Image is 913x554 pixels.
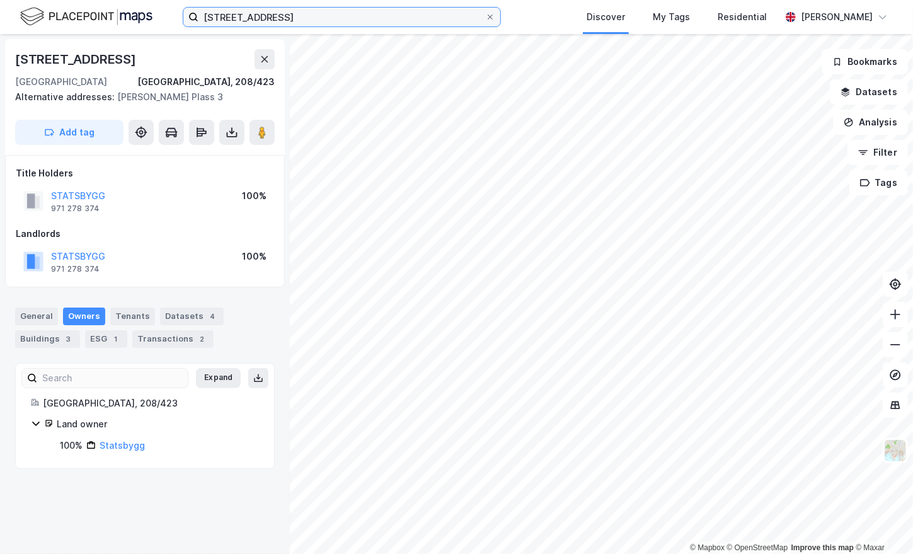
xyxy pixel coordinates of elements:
[833,110,908,135] button: Analysis
[110,308,155,325] div: Tenants
[690,543,725,552] a: Mapbox
[110,333,122,345] div: 1
[16,166,274,181] div: Title Holders
[198,8,485,26] input: Search by address, cadastre, landlords, tenants or people
[196,368,241,388] button: Expand
[849,170,908,195] button: Tags
[63,308,105,325] div: Owners
[850,493,913,554] iframe: Chat Widget
[100,440,145,451] a: Statsbygg
[15,89,265,105] div: [PERSON_NAME] Plass 3
[801,9,873,25] div: [PERSON_NAME]
[57,417,259,432] div: Land owner
[653,9,690,25] div: My Tags
[850,493,913,554] div: Chatt-widget
[15,74,107,89] div: [GEOGRAPHIC_DATA]
[160,308,224,325] div: Datasets
[822,49,908,74] button: Bookmarks
[242,188,267,204] div: 100%
[20,6,152,28] img: logo.f888ab2527a4732fd821a326f86c7f29.svg
[196,333,209,345] div: 2
[85,330,127,348] div: ESG
[791,543,854,552] a: Improve this map
[16,226,274,241] div: Landlords
[15,49,139,69] div: [STREET_ADDRESS]
[727,543,788,552] a: OpenStreetMap
[587,9,625,25] div: Discover
[15,330,80,348] div: Buildings
[60,438,83,453] div: 100%
[15,120,123,145] button: Add tag
[43,396,259,411] div: [GEOGRAPHIC_DATA], 208/423
[51,204,100,214] div: 971 278 374
[137,74,275,89] div: [GEOGRAPHIC_DATA], 208/423
[62,333,75,345] div: 3
[37,369,188,388] input: Search
[132,330,214,348] div: Transactions
[15,91,117,102] span: Alternative addresses:
[206,310,219,323] div: 4
[51,264,100,274] div: 971 278 374
[242,249,267,264] div: 100%
[883,439,907,463] img: Z
[718,9,767,25] div: Residential
[15,308,58,325] div: General
[830,79,908,105] button: Datasets
[847,140,908,165] button: Filter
